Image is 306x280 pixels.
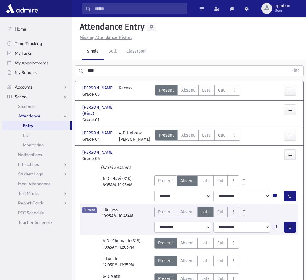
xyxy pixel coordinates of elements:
a: Monitoring [2,140,72,150]
a: Teacher Schedule [2,217,72,227]
span: Absent [181,132,195,138]
span: Cut [217,240,224,246]
span: 6-D- Navi (318) [103,175,133,182]
span: Grade 04 [82,136,113,143]
button: Find [288,66,303,76]
span: [PERSON_NAME] (Bina) [82,104,115,117]
a: All Later [239,180,249,185]
span: [PERSON_NAME] [82,130,115,136]
span: - Lunch [103,256,118,262]
div: AttTypes [154,256,239,266]
div: AttTypes [154,175,249,186]
span: Absent [180,240,194,246]
a: Student Logs [2,169,72,179]
span: Absent [181,87,195,93]
a: Students [2,101,72,111]
span: 8:35AM-10:25AM [103,182,132,188]
input: Search [91,3,187,14]
span: Present [158,240,173,246]
span: Late [202,87,211,93]
a: PTC Schedule [2,208,72,217]
span: 12:05PM-12:35PM [103,262,134,268]
span: Time Tracking [15,41,42,46]
span: List [23,133,30,138]
span: Student Logs [18,171,43,177]
h5: Attendance Entry [77,22,145,32]
span: User [275,8,290,13]
span: Cut [218,132,225,138]
span: - Recess [102,207,120,213]
span: Late [201,258,210,264]
img: AdmirePro [5,2,40,14]
a: Classroom [122,43,151,60]
span: Meal Attendance [18,181,51,186]
span: 6-D- Chumash (318) [103,238,142,244]
a: Attendance [2,111,72,121]
div: 4-D Hebrew [PERSON_NAME] [119,130,150,143]
div: AttTypes [154,207,249,217]
span: Cut [217,258,224,264]
span: PTC Schedule [18,210,44,215]
span: Entry [23,123,33,128]
span: My Appointments [15,60,48,66]
a: Time Tracking [2,39,72,48]
a: My Reports [2,68,72,77]
a: Notifications [2,150,72,159]
span: [PERSON_NAME] [82,85,115,91]
span: Cut [217,209,224,215]
a: List [2,130,72,140]
span: My Tasks [15,50,32,56]
span: Students [18,104,35,109]
span: aplotkin [275,4,290,8]
a: Accounts [2,82,72,92]
span: [PERSON_NAME] [82,149,115,156]
div: AttTypes [154,238,239,249]
span: Cut [218,87,225,93]
span: Late [201,240,210,246]
a: All Prior [239,175,249,180]
a: Test Marks [2,188,72,198]
a: My Tasks [2,48,72,58]
span: School [15,94,27,99]
span: Infractions [18,162,39,167]
span: Grade 01 [82,117,113,123]
div: Recess [119,85,132,98]
a: Single [82,43,104,60]
span: Present [159,132,174,138]
a: School [2,92,72,101]
span: Present [158,178,173,184]
span: 10:45AM-12:05PM [103,244,134,250]
span: Monitoring [23,142,44,148]
span: Present [159,87,174,93]
u: Missing Attendance History [80,35,132,40]
a: Entry [2,121,70,130]
span: Home [15,26,26,32]
span: Current [82,207,97,213]
div: AttTypes [155,130,240,143]
a: All Prior [239,207,249,211]
span: Absent [180,209,194,215]
a: Meal Attendance [2,179,72,188]
span: Notifications [18,152,42,157]
span: Accounts [15,84,32,90]
span: Absent [180,178,194,184]
div: AttTypes [155,85,240,98]
span: Report Cards [18,200,44,206]
span: Present [158,209,173,215]
span: Test Marks [18,191,39,196]
a: Missing Attendance History [77,35,132,40]
span: Absent [180,258,194,264]
span: Late [201,209,210,215]
span: Late [202,132,211,138]
span: Late [201,178,210,184]
a: Home [2,24,72,34]
span: Grade 05 [82,91,113,98]
a: Infractions [2,159,72,169]
span: Teacher Schedule [18,220,52,225]
a: All Later [239,211,249,216]
a: Report Cards [2,198,72,208]
a: My Appointments [2,58,72,68]
span: Attendance [18,113,40,119]
span: 10:25AM-10:45AM [102,213,133,219]
span: Present [158,258,173,264]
